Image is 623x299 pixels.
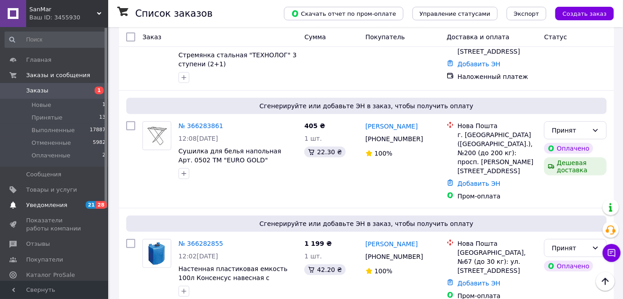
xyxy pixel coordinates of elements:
span: Принятые [32,114,63,122]
span: Статус [544,33,567,41]
a: Настенная пластиковая емкость 100л Консенсус навесная с креплением [179,265,288,290]
span: 1 шт. [304,253,322,260]
span: Оплаченные [32,152,70,160]
span: Заказ [142,33,161,41]
a: Сушилка для белья напольная Арт. 0502 ТМ "EURO GOLD" [179,147,281,164]
span: Доставка и оплата [447,33,509,41]
span: Сгенерируйте или добавьте ЭН в заказ, чтобы получить оплату [130,101,603,110]
div: г. [GEOGRAPHIC_DATA] ([GEOGRAPHIC_DATA].), №200 (до 200 кг): просп. [PERSON_NAME][STREET_ADDRESS] [458,130,537,175]
span: Создать заказ [563,10,607,17]
span: Сумма [304,33,326,41]
button: Скачать отчет по пром-оплате [284,7,403,20]
div: Оплачено [544,261,593,271]
div: Наложенный платеж [458,72,537,81]
span: Покупатели [26,256,63,264]
span: Управление статусами [420,10,490,17]
a: Добавить ЭН [458,180,500,187]
div: Принят [552,125,588,135]
span: 17887 [90,126,105,134]
div: Нова Пошта [458,121,537,130]
span: Скачать отчет по пром-оплате [291,9,396,18]
span: 1 шт. [304,135,322,142]
a: Добавить ЭН [458,60,500,68]
div: Ваш ID: 3455930 [29,14,108,22]
span: 12:08[DATE] [179,135,218,142]
div: 22.30 ₴ [304,147,345,157]
button: Наверх [596,272,615,291]
span: Сгенерируйте или добавьте ЭН в заказ, чтобы получить оплату [130,219,603,228]
span: 5982 [93,139,105,147]
button: Экспорт [507,7,546,20]
a: Добавить ЭН [458,280,500,287]
span: Уведомления [26,201,67,209]
span: Выполненные [32,126,75,134]
span: Покупатель [366,33,405,41]
a: № 366283861 [179,122,223,129]
span: Экспорт [514,10,539,17]
a: № 366282855 [179,240,223,247]
span: SanMar [29,5,97,14]
span: 13 [99,114,105,122]
a: Стремянка стальная "ТЕХНОЛОГ" 3 ступени (2+1) [179,51,297,68]
div: Дешевая доставка [544,157,607,175]
img: Фото товару [143,125,171,147]
span: Сообщения [26,170,61,179]
div: Нова Пошта [458,239,537,248]
div: Пром-оплата [458,192,537,201]
span: Отмененные [32,139,71,147]
div: [PHONE_NUMBER] [364,250,425,263]
a: Фото товару [142,121,171,150]
button: Управление статусами [412,7,498,20]
a: Фото товару [142,239,171,268]
span: 100% [375,150,393,157]
span: Отзывы [26,240,50,248]
div: Оплачено [544,143,593,154]
span: 1 199 ₴ [304,240,332,247]
span: Каталог ProSale [26,271,75,279]
a: Создать заказ [546,9,614,17]
div: 42.20 ₴ [304,264,345,275]
span: Новые [32,101,51,109]
div: [GEOGRAPHIC_DATA], №67 (до 30 кг): ул. [STREET_ADDRESS] [458,248,537,275]
span: Заказы [26,87,48,95]
span: 21 [86,201,96,209]
div: [PHONE_NUMBER] [364,133,425,145]
span: 28 [96,201,106,209]
button: Чат с покупателем [603,244,621,262]
span: Заказы и сообщения [26,71,90,79]
span: 1 [95,87,104,94]
span: Товары и услуги [26,186,77,194]
h1: Список заказов [135,8,213,19]
a: [PERSON_NAME] [366,122,418,131]
a: [PERSON_NAME] [366,239,418,248]
span: 1 [102,101,105,109]
span: 12:02[DATE] [179,253,218,260]
span: 2 [102,152,105,160]
span: 405 ₴ [304,122,325,129]
div: Принят [552,243,588,253]
button: Создать заказ [555,7,614,20]
span: Показатели работы компании [26,216,83,233]
input: Поиск [5,32,106,48]
img: Фото товару [145,239,169,267]
span: 100% [375,267,393,275]
span: Главная [26,56,51,64]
